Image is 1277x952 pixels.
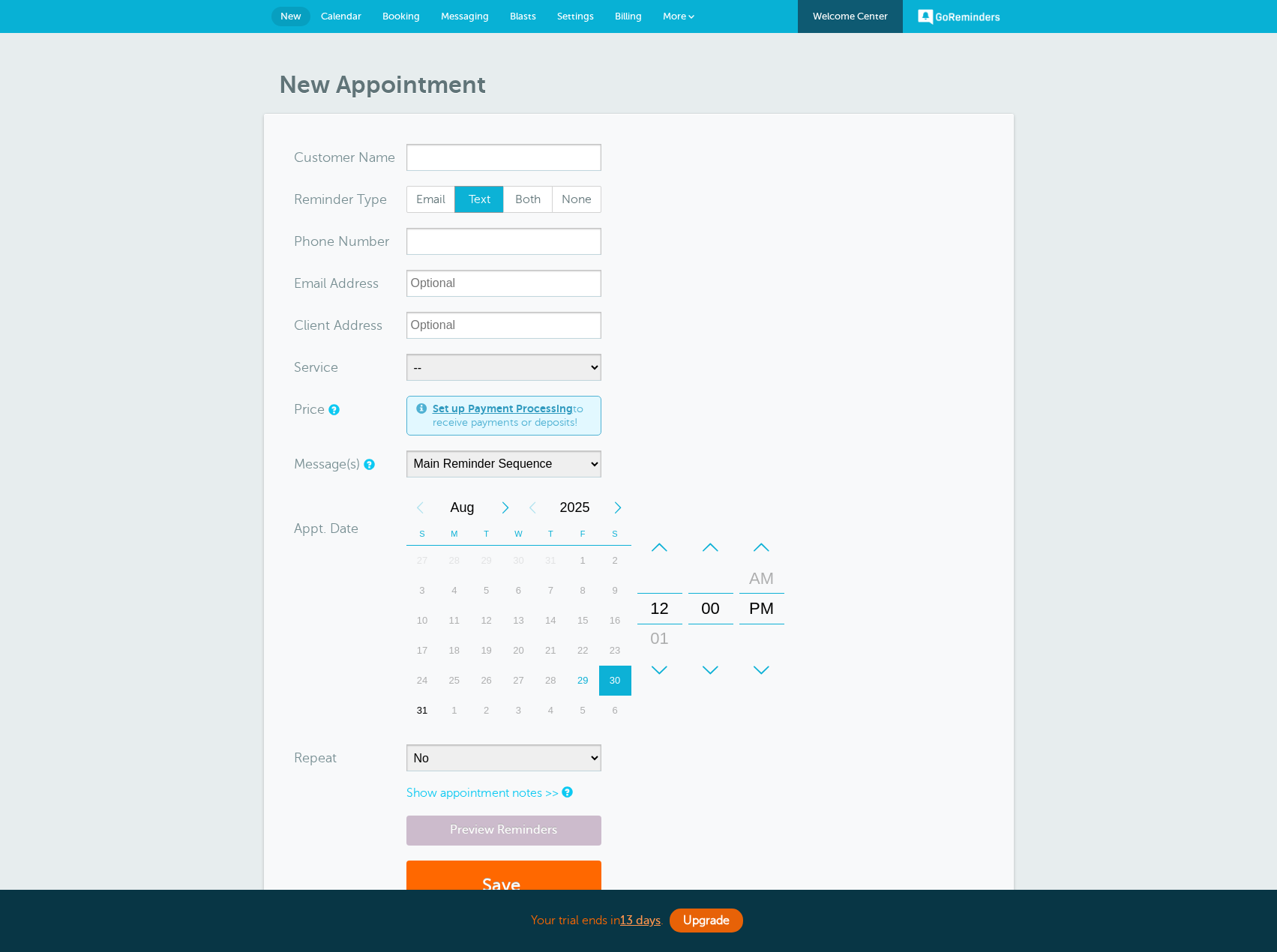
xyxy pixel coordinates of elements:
h1: New Appointment [279,70,1014,99]
div: 28 [535,666,567,696]
span: Blasts [510,10,536,22]
div: Your trial ends in . [264,905,1014,937]
div: 16 [599,606,631,636]
label: Text [454,186,504,213]
div: ame [294,144,406,171]
div: 17 [406,636,439,666]
label: Both [503,186,553,213]
div: Friday, August 8 [567,576,599,606]
th: S [406,522,439,546]
div: PM [744,594,780,624]
div: 10 [406,606,439,636]
div: Wednesday, August 20 [502,636,535,666]
div: Tuesday, August 5 [470,576,502,606]
label: None [552,186,601,213]
div: 28 [438,546,470,576]
div: 5 [567,696,599,726]
th: W [502,522,535,546]
div: 27 [502,666,535,696]
div: Sunday, August 17 [406,636,439,666]
div: 6 [502,576,535,606]
a: 13 days [620,914,661,927]
div: 30 [599,666,631,696]
a: Show appointment notes >> [406,786,559,800]
div: 00 [693,594,729,624]
div: Monday, August 11 [438,606,470,636]
div: Friday, August 1 [567,546,599,576]
div: Thursday, August 14 [535,606,567,636]
div: Saturday, August 23 [599,636,631,666]
div: 01 [642,624,678,654]
div: Monday, August 4 [438,576,470,606]
div: Next Month [492,492,519,522]
div: Friday, August 22 [567,636,599,666]
div: Tuesday, July 29 [470,546,502,576]
div: Today, Friday, August 29 [567,666,599,696]
div: 4 [438,576,470,606]
div: Tuesday, August 26 [470,666,502,696]
label: Reminder Type [294,193,387,206]
div: Thursday, September 4 [535,696,567,726]
div: 2 [599,546,631,576]
div: Monday, July 28 [438,546,470,576]
span: Messaging [441,10,489,22]
div: 27 [406,546,439,576]
div: 3 [406,576,439,606]
div: 29 [567,666,599,696]
div: 20 [502,636,535,666]
label: Appt. Date [294,522,358,535]
div: 6 [599,696,631,726]
a: Preview Reminders [406,816,601,845]
div: 3 [502,696,535,726]
label: Email [406,186,456,213]
div: Wednesday, September 3 [502,696,535,726]
div: 25 [438,666,470,696]
div: 23 [599,636,631,666]
div: 26 [470,666,502,696]
div: Wednesday, August 13 [502,606,535,636]
div: Saturday, August 16 [599,606,631,636]
div: Sunday, August 3 [406,576,439,606]
div: mber [294,228,406,255]
div: 12 [642,594,678,624]
div: 1 [567,546,599,576]
div: 02 [642,654,678,684]
div: Previous Month [406,492,433,522]
div: 24 [406,666,439,696]
span: Ema [294,277,320,290]
span: Text [455,187,503,212]
div: Sunday, July 27 [406,546,439,576]
label: Message(s) [294,457,360,471]
div: Tuesday, August 12 [470,606,502,636]
a: An optional price for the appointment. If you set a price, you can include a payment link in your... [328,405,337,415]
div: AM [744,564,780,594]
div: Wednesday, August 6 [502,576,535,606]
span: Billing [615,10,642,22]
th: S [599,522,631,546]
span: 2025 [546,492,604,522]
div: Saturday, September 6 [599,696,631,726]
div: Monday, August 25 [438,666,470,696]
a: Set up Payment Processing [433,403,573,415]
div: 2 [470,696,502,726]
div: 15 [567,606,599,636]
span: Pho [294,235,319,248]
input: Optional [406,270,601,297]
div: Sunday, August 24 [406,666,439,696]
label: Client Address [294,319,382,332]
div: Previous Year [519,492,546,522]
span: More [663,10,686,22]
span: ne Nu [319,235,357,248]
div: Wednesday, August 27 [502,666,535,696]
span: None [553,187,601,212]
th: M [438,522,470,546]
button: Save [406,861,601,912]
div: 11 [438,606,470,636]
div: 30 [502,546,535,576]
div: 14 [535,606,567,636]
label: Service [294,361,338,374]
span: Cus [294,151,318,164]
div: 1 [438,696,470,726]
div: Thursday, August 21 [535,636,567,666]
